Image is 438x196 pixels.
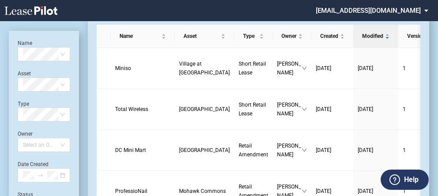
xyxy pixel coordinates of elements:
a: [DATE] [316,105,349,114]
span: ProfessioNail [115,188,147,194]
span: [PERSON_NAME] [277,141,302,159]
a: Village at [GEOGRAPHIC_DATA] [179,59,230,77]
span: Mohawk Commons [179,188,226,194]
label: Name [18,40,32,46]
span: [DATE] [316,106,331,112]
span: swap-right [37,172,44,178]
a: [GEOGRAPHIC_DATA] [179,105,230,114]
span: Eastover Shopping Center [179,106,230,112]
span: [DATE] [316,65,331,71]
span: Created [320,32,338,41]
span: 1 [403,65,406,71]
span: Eastover Shopping Center [179,147,230,153]
a: [GEOGRAPHIC_DATA] [179,146,230,155]
a: Miniso [115,64,170,73]
label: Owner [18,131,33,137]
span: [PERSON_NAME] [277,100,302,118]
span: down [302,107,307,112]
span: 1 [403,106,406,112]
span: Asset [183,32,219,41]
span: Owner [281,32,296,41]
span: 1 [403,188,406,194]
span: [DATE] [316,147,331,153]
a: Retail Amendment [239,141,268,159]
a: 1 [403,105,436,114]
th: Modified [353,25,398,48]
a: Mohawk Commons [179,187,230,196]
span: down [302,148,307,153]
label: Type [18,101,29,107]
span: Retail Amendment [239,143,268,158]
a: 1 [403,187,436,196]
span: [DATE] [358,147,373,153]
span: Short Retail Lease [239,102,266,117]
span: down [302,189,307,194]
a: [DATE] [316,64,349,73]
span: DC Mini Mart [115,147,146,153]
a: [DATE] [358,64,394,73]
a: Short Retail Lease [239,59,268,77]
a: Total Wireless [115,105,170,114]
th: Asset [175,25,234,48]
span: Miniso [115,65,131,71]
span: Short Retail Lease [239,61,266,76]
span: Village at Allen [179,61,230,76]
a: DC Mini Mart [115,146,170,155]
th: Type [234,25,273,48]
a: [DATE] [358,146,394,155]
span: [PERSON_NAME] [277,59,302,77]
th: Owner [273,25,311,48]
span: [DATE] [358,65,373,71]
a: 1 [403,146,436,155]
span: 1 [403,147,406,153]
span: down [302,66,307,71]
a: [DATE] [358,105,394,114]
a: 1 [403,64,436,73]
span: [DATE] [358,188,373,194]
th: Created [311,25,353,48]
label: Asset [18,70,31,77]
label: Date Created [18,161,49,167]
label: Help [404,174,419,185]
span: Modified [362,32,383,41]
span: Version [407,32,425,41]
a: ProfessioNail [115,187,170,196]
a: Short Retail Lease [239,100,268,118]
th: Name [111,25,175,48]
button: Help [381,170,429,190]
span: to [37,172,44,178]
span: Total Wireless [115,106,148,112]
a: [DATE] [316,146,349,155]
span: Name [120,32,160,41]
span: [DATE] [316,188,331,194]
span: [DATE] [358,106,373,112]
a: [DATE] [358,187,394,196]
a: [DATE] [316,187,349,196]
span: Type [243,32,258,41]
